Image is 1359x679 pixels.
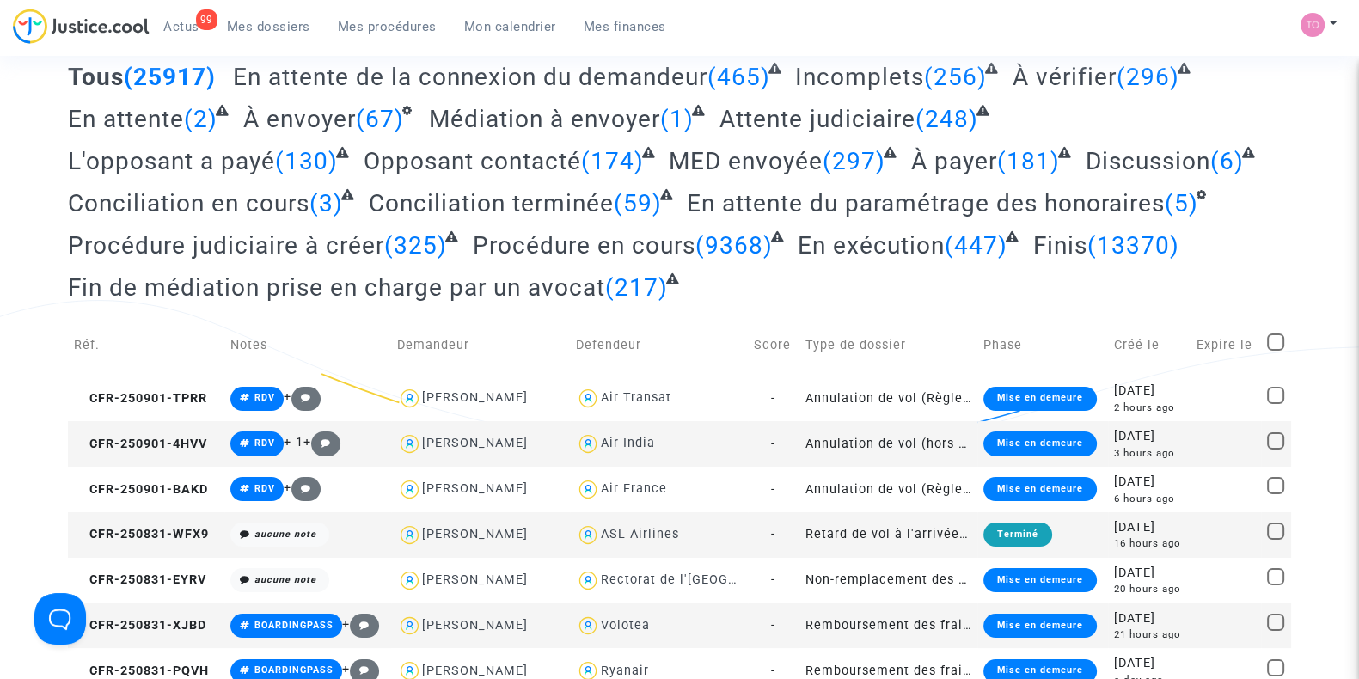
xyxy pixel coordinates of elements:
[1114,492,1185,506] div: 6 hours ago
[284,389,321,404] span: +
[184,105,217,133] span: (2)
[324,14,450,40] a: Mes procédures
[771,618,775,633] span: -
[799,512,977,558] td: Retard de vol à l'arrivée (Règlement CE n°261/2004)
[74,618,206,633] span: CFR-250831-XJBD
[1114,473,1185,492] div: [DATE]
[124,63,216,91] span: (25917)
[397,477,422,502] img: icon-user.svg
[422,527,528,541] div: [PERSON_NAME]
[576,477,601,502] img: icon-user.svg
[422,572,528,587] div: [PERSON_NAME]
[369,189,614,217] span: Conciliation terminée
[983,523,1052,547] div: Terminé
[1209,147,1243,175] span: (6)
[224,315,391,376] td: Notes
[243,105,356,133] span: À envoyer
[254,529,316,540] i: aucune note
[1108,315,1191,376] td: Créé le
[983,387,1097,411] div: Mise en demeure
[68,231,384,260] span: Procédure judiciaire à créer
[799,558,977,603] td: Non-remplacement des professeurs/enseignants absents
[600,481,666,496] div: Air France
[364,147,581,175] span: Opposant contacté
[1033,231,1087,260] span: Finis
[748,315,799,376] td: Score
[233,63,707,91] span: En attente de la connexion du demandeur
[771,391,775,406] span: -
[924,63,987,91] span: (256)
[1114,654,1185,673] div: [DATE]
[1114,382,1185,401] div: [DATE]
[614,189,662,217] span: (59)
[74,437,207,451] span: CFR-250901-4HVV
[1085,147,1209,175] span: Discussion
[429,105,660,133] span: Médiation à envoyer
[391,315,570,376] td: Demandeur
[150,14,213,40] a: 99Actus
[254,392,275,403] span: RDV
[213,14,324,40] a: Mes dossiers
[977,315,1108,376] td: Phase
[1114,609,1185,628] div: [DATE]
[422,481,528,496] div: [PERSON_NAME]
[1301,13,1325,37] img: fe1f3729a2b880d5091b466bdc4f5af5
[1087,231,1179,260] span: (13370)
[74,527,209,541] span: CFR-250831-WFX9
[945,231,1007,260] span: (447)
[68,189,309,217] span: Conciliation en cours
[605,273,668,302] span: (217)
[397,386,422,411] img: icon-user.svg
[68,147,275,175] span: L'opposant a payé
[384,231,447,260] span: (325)
[570,315,749,376] td: Defendeur
[600,618,649,633] div: Volotea
[576,614,601,639] img: icon-user.svg
[338,19,437,34] span: Mes procédures
[600,664,648,678] div: Ryanair
[983,431,1097,456] div: Mise en demeure
[771,482,775,497] span: -
[576,386,601,411] img: icon-user.svg
[695,231,773,260] span: (9368)
[464,19,556,34] span: Mon calendrier
[196,9,217,30] div: 99
[1165,189,1198,217] span: (5)
[68,273,605,302] span: Fin de médiation prise en charge par un avocat
[473,231,695,260] span: Procédure en cours
[422,664,528,678] div: [PERSON_NAME]
[275,147,338,175] span: (130)
[687,189,1165,217] span: En attente du paramétrage des honoraires
[68,105,184,133] span: En attente
[342,662,379,676] span: +
[227,19,310,34] span: Mes dossiers
[309,189,343,217] span: (3)
[163,19,199,34] span: Actus
[570,14,680,40] a: Mes finances
[915,105,978,133] span: (248)
[576,431,601,456] img: icon-user.svg
[422,436,528,450] div: [PERSON_NAME]
[1191,315,1261,376] td: Expire le
[342,617,379,632] span: +
[660,105,694,133] span: (1)
[254,574,316,585] i: aucune note
[600,572,819,587] div: Rectorat de l'[GEOGRAPHIC_DATA]
[397,431,422,456] img: icon-user.svg
[284,480,321,495] span: +
[799,376,977,421] td: Annulation de vol (Règlement CE n°261/2004)
[254,483,275,494] span: RDV
[1117,63,1179,91] span: (296)
[13,9,150,44] img: jc-logo.svg
[422,390,528,405] div: [PERSON_NAME]
[771,664,775,678] span: -
[74,664,209,678] span: CFR-250831-PQVH
[576,568,601,593] img: icon-user.svg
[771,527,775,541] span: -
[356,105,404,133] span: (67)
[1114,401,1185,415] div: 2 hours ago
[799,315,977,376] td: Type de dossier
[823,147,885,175] span: (297)
[74,482,208,497] span: CFR-250901-BAKD
[1114,427,1185,446] div: [DATE]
